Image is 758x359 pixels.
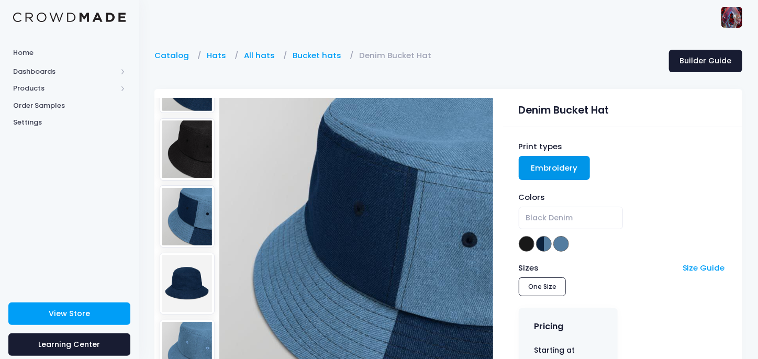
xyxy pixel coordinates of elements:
[519,156,590,180] a: Embroidery
[519,207,623,229] span: Black Denim
[13,83,117,94] span: Products
[514,262,677,274] div: Sizes
[207,50,231,61] a: Hats
[669,50,742,72] a: Builder Guide
[13,66,117,77] span: Dashboards
[49,308,90,319] span: View Store
[13,117,126,128] span: Settings
[8,302,130,325] a: View Store
[519,192,727,203] div: Colors
[519,98,727,118] div: Denim Bucket Hat
[13,13,126,23] img: Logo
[244,50,280,61] a: All hats
[13,100,126,111] span: Order Samples
[683,262,725,273] a: Size Guide
[293,50,347,61] a: Bucket hats
[534,321,563,332] h4: Pricing
[39,339,101,350] span: Learning Center
[154,50,194,61] a: Catalog
[526,212,573,223] span: Black Denim
[519,141,727,152] div: Print types
[8,333,130,356] a: Learning Center
[359,50,437,61] a: Denim Bucket Hat
[721,7,742,28] img: User
[13,48,126,58] span: Home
